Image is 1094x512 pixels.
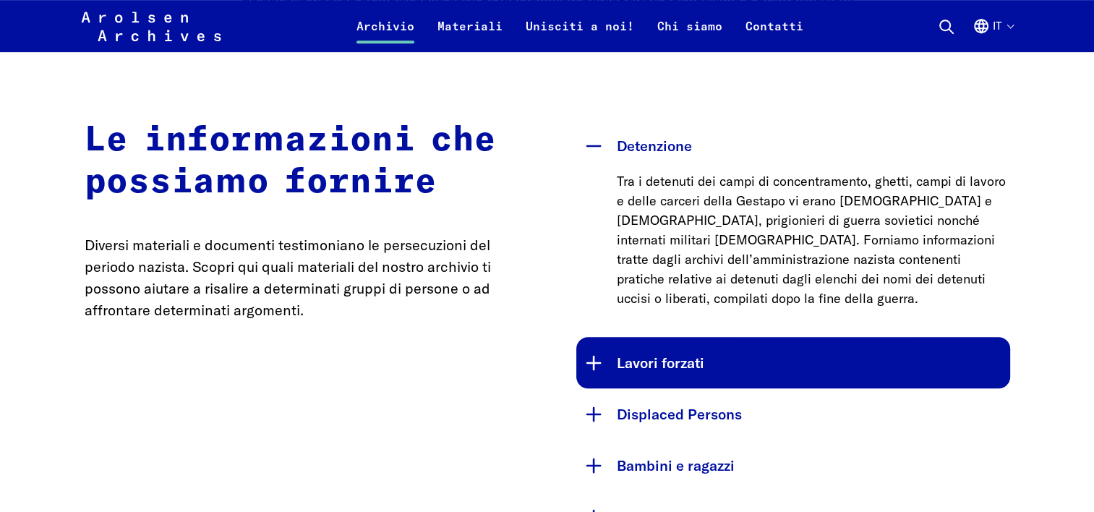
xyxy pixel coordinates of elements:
[576,171,1010,337] div: Detenzione
[85,234,518,321] p: Diversi materiali e documenti testimoniano le persecuzioni del periodo nazista. Scopri qui quali ...
[85,123,496,200] strong: Le informazioni che possiamo fornire
[514,17,646,52] a: Unisciti a noi!
[345,9,815,43] nav: Primaria
[973,17,1013,52] button: Italiano, selezione lingua
[426,17,514,52] a: Materiali
[576,388,1010,440] button: Displaced Persons
[345,17,426,52] a: Archivio
[734,17,815,52] a: Contatti
[576,440,1010,491] button: Bambini e ragazzi
[576,337,1010,388] button: Lavori forzati
[646,17,734,52] a: Chi siamo
[576,120,1010,171] button: Detenzione
[617,171,1010,308] p: Tra i detenuti dei campi di concentramento, ghetti, campi di lavoro e delle carceri della Gestapo...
